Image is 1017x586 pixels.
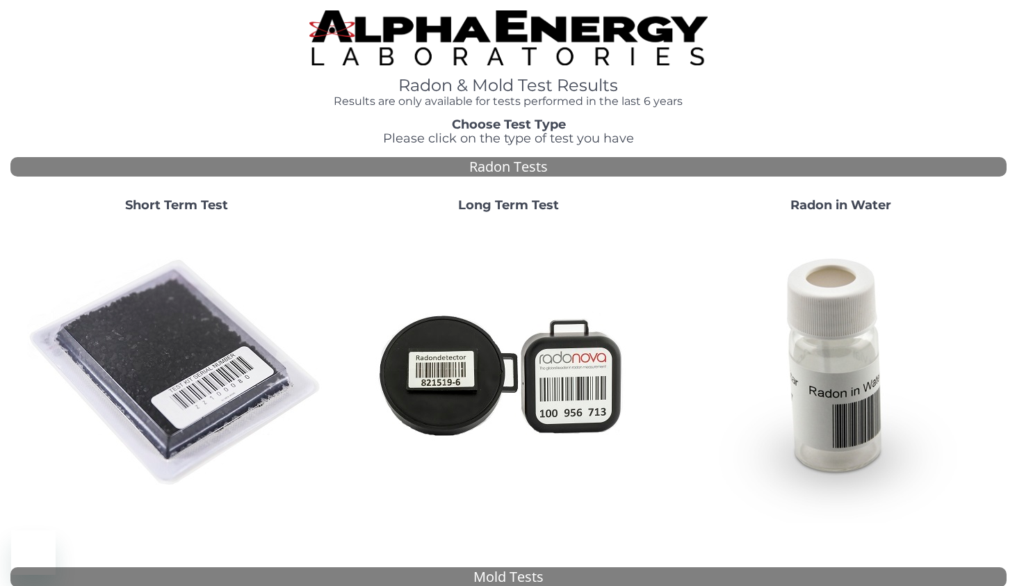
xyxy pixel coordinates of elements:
[125,197,228,213] strong: Short Term Test
[790,197,891,213] strong: Radon in Water
[27,224,326,523] img: ShortTerm.jpg
[383,131,634,146] span: Please click on the type of test you have
[11,530,56,575] iframe: Button to launch messaging window
[452,117,566,132] strong: Choose Test Type
[691,224,990,523] img: RadoninWater.jpg
[10,157,1007,177] div: Radon Tests
[458,197,559,213] strong: Long Term Test
[309,76,708,95] h1: Radon & Mold Test Results
[309,10,708,65] img: TightCrop.jpg
[359,224,658,523] img: Radtrak2vsRadtrak3.jpg
[309,95,708,108] h4: Results are only available for tests performed in the last 6 years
